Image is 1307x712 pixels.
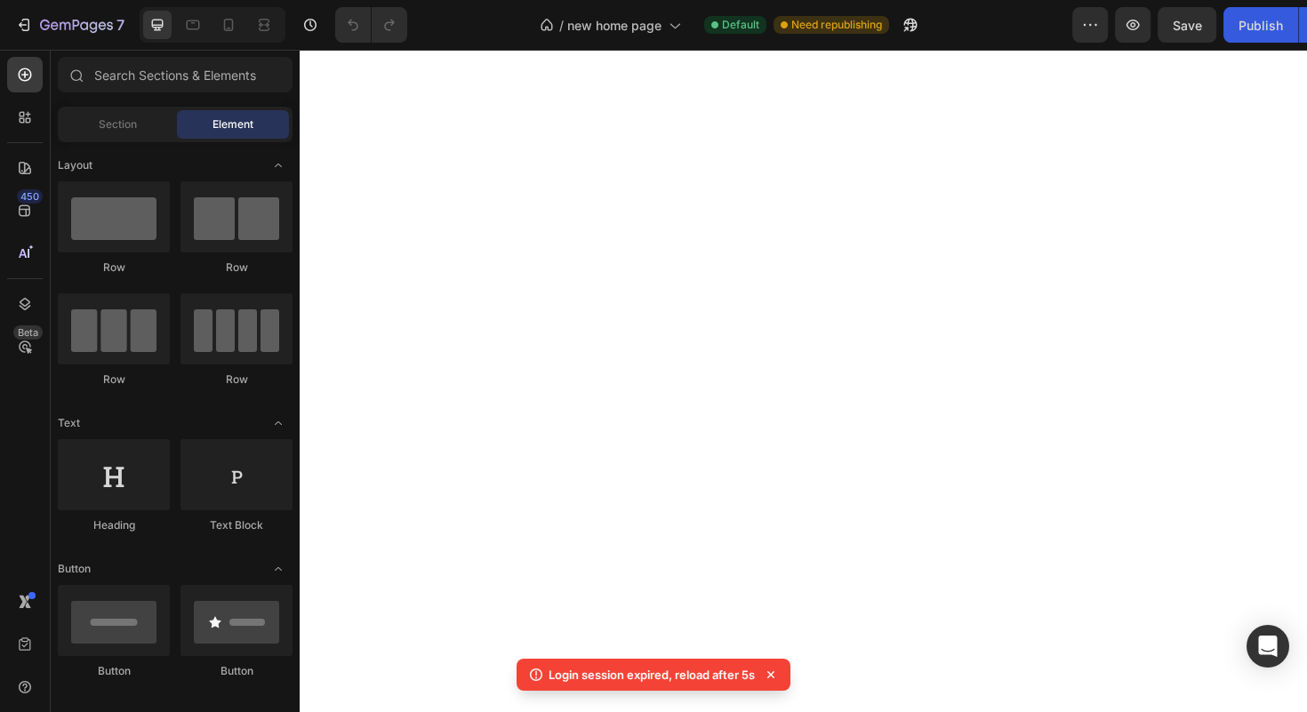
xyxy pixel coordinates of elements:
[1138,18,1167,33] span: Save
[58,663,170,679] div: Button
[549,666,755,684] p: Login session expired, reload after 5s
[58,372,170,388] div: Row
[58,517,170,533] div: Heading
[116,14,124,36] p: 7
[335,7,407,43] div: Undo/Redo
[1204,16,1248,35] div: Publish
[13,325,43,340] div: Beta
[58,415,80,431] span: Text
[180,517,293,533] div: Text Block
[212,116,253,132] span: Element
[58,561,91,577] span: Button
[58,157,92,173] span: Layout
[264,151,293,180] span: Toggle open
[180,663,293,679] div: Button
[17,189,43,204] div: 450
[180,372,293,388] div: Row
[58,57,293,92] input: Search Sections & Elements
[180,260,293,276] div: Row
[7,7,132,43] button: 7
[722,17,759,33] span: Default
[1189,7,1263,43] button: Publish
[264,555,293,583] span: Toggle open
[559,16,564,35] span: /
[99,116,137,132] span: Section
[58,260,170,276] div: Row
[791,17,882,33] span: Need republishing
[264,409,293,437] span: Toggle open
[1247,625,1289,668] div: Open Intercom Messenger
[1123,7,1182,43] button: Save
[567,16,662,35] span: new home page
[300,50,1307,712] iframe: Design area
